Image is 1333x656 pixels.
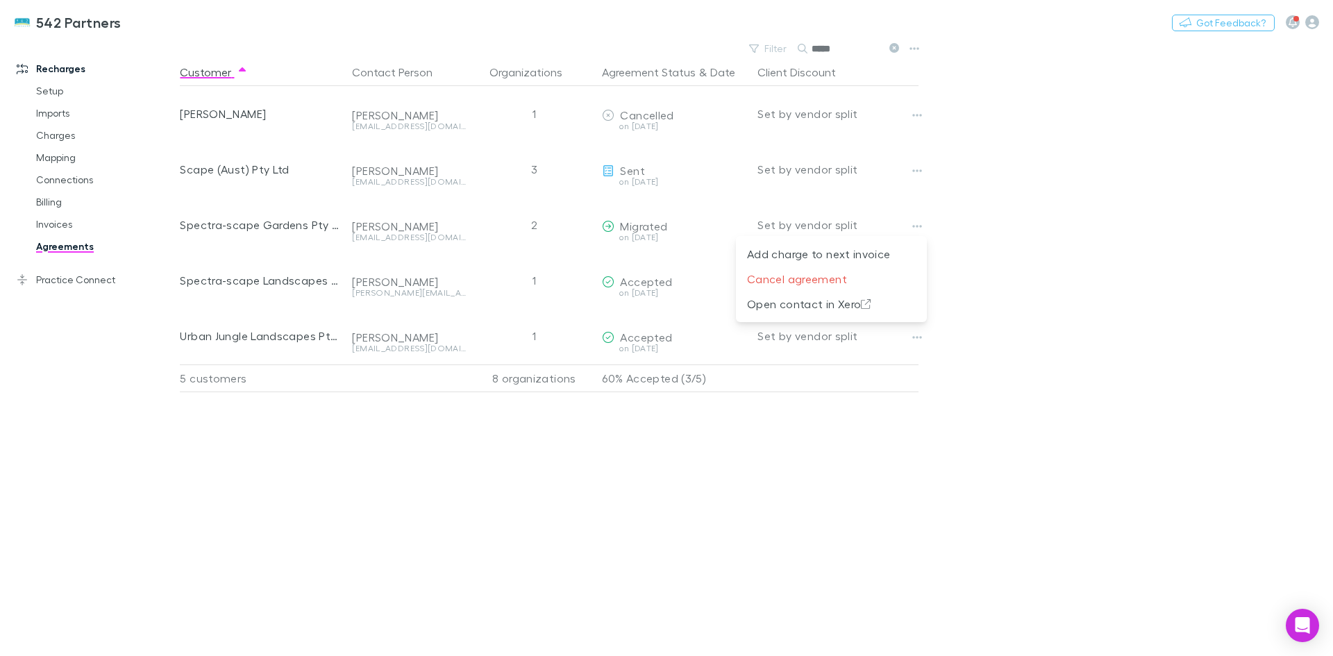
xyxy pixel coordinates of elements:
li: Add charge to next invoice [736,242,927,267]
a: Open contact in Xero [736,296,927,309]
li: Cancel agreement [736,267,927,292]
p: Cancel agreement [747,271,916,287]
div: Open Intercom Messenger [1286,609,1319,642]
li: Open contact in Xero [736,292,927,317]
p: Add charge to next invoice [747,246,916,262]
p: Open contact in Xero [747,296,916,312]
